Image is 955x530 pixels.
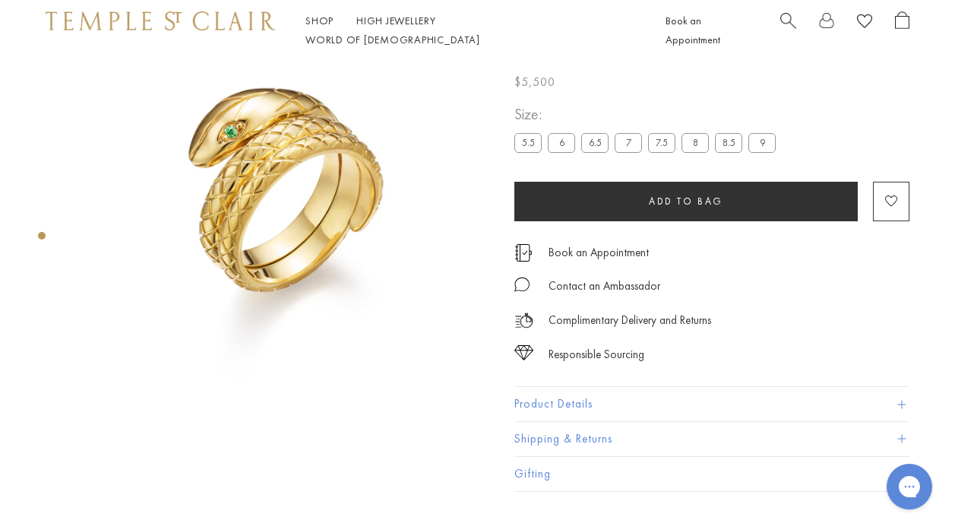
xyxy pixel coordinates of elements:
[549,311,711,330] p: Complimentary Delivery and Returns
[305,33,479,46] a: World of [DEMOGRAPHIC_DATA]World of [DEMOGRAPHIC_DATA]
[549,345,644,364] div: Responsible Sourcing
[514,388,909,422] button: Product Details
[549,245,649,262] a: Book an Appointment
[514,244,533,262] img: icon_appointment.svg
[514,277,530,292] img: MessageIcon-01_2.svg
[305,14,334,27] a: ShopShop
[648,134,675,153] label: 7.5
[514,72,555,92] span: $5,500
[514,311,533,330] img: icon_delivery.svg
[514,457,909,491] button: Gifting
[305,11,631,49] nav: Main navigation
[649,195,723,208] span: Add to bag
[879,459,940,515] iframe: Gorgias live chat messenger
[46,11,275,30] img: Temple St. Clair
[514,423,909,457] button: Shipping & Returns
[615,134,642,153] label: 7
[514,182,858,221] button: Add to bag
[514,103,782,128] span: Size:
[780,11,796,49] a: Search
[549,277,660,296] div: Contact an Ambassador
[356,14,436,27] a: High JewelleryHigh Jewellery
[581,134,609,153] label: 6.5
[857,11,872,35] a: View Wishlist
[895,11,909,49] a: Open Shopping Bag
[38,228,46,252] div: Product gallery navigation
[548,134,575,153] label: 6
[514,134,542,153] label: 5.5
[514,345,533,360] img: icon_sourcing.svg
[715,134,742,153] label: 8.5
[748,134,776,153] label: 9
[666,14,720,46] a: Book an Appointment
[681,134,709,153] label: 8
